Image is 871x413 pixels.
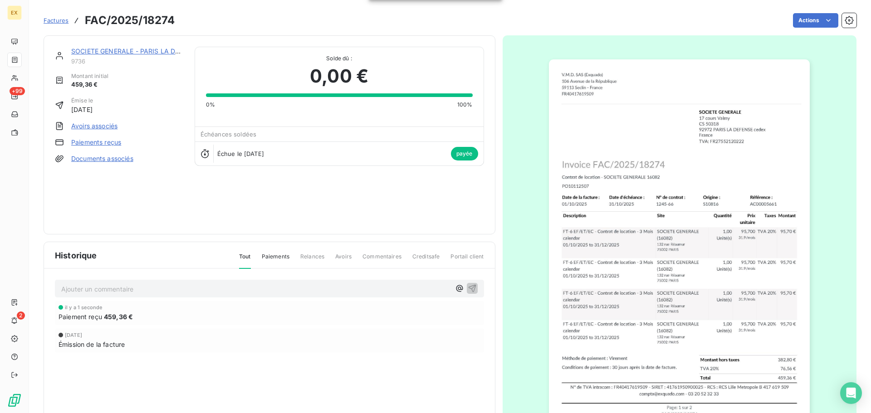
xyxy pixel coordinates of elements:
[85,12,175,29] h3: FAC/2025/18274
[206,101,215,109] span: 0%
[262,253,289,268] span: Paiements
[201,131,257,138] span: Échéances soldées
[65,305,102,310] span: il y a 1 seconde
[451,147,478,160] span: payée
[457,101,473,109] span: 100%
[71,72,108,80] span: Montant initial
[7,5,22,20] div: EX
[310,63,368,90] span: 0,00 €
[71,58,184,65] span: 9736
[7,393,22,408] img: Logo LeanPay
[840,382,862,404] div: Open Intercom Messenger
[10,87,25,95] span: +99
[44,16,69,25] a: Factures
[71,154,133,163] a: Documents associés
[335,253,352,268] span: Avoirs
[71,105,93,114] span: [DATE]
[217,150,264,157] span: Échue le [DATE]
[300,253,324,268] span: Relances
[71,80,108,89] span: 459,36 €
[17,311,25,320] span: 2
[104,312,133,321] span: 459,36 €
[412,253,440,268] span: Creditsafe
[206,54,473,63] span: Solde dû :
[71,47,199,55] a: SOCIETE GENERALE - PARIS LA DEFENSE
[65,332,82,338] span: [DATE]
[793,13,838,28] button: Actions
[71,97,93,105] span: Émise le
[450,253,484,268] span: Portail client
[362,253,401,268] span: Commentaires
[239,253,251,269] span: Tout
[55,249,97,262] span: Historique
[71,138,121,147] a: Paiements reçus
[71,121,117,131] a: Avoirs associés
[44,17,69,24] span: Factures
[59,340,125,349] span: Émission de la facture
[59,312,102,321] span: Paiement reçu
